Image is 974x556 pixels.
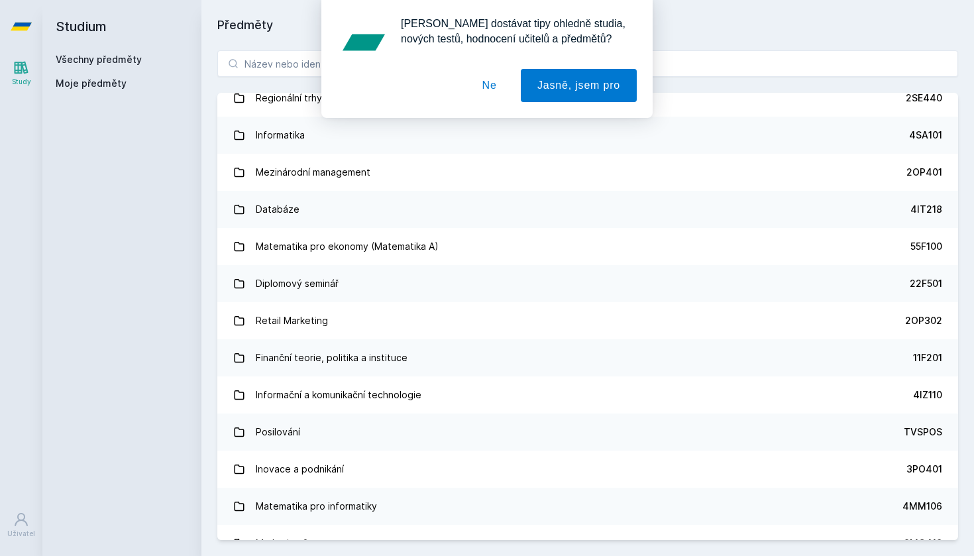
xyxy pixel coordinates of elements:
div: 22F501 [910,277,942,290]
a: Diplomový seminář 22F501 [217,265,958,302]
div: [PERSON_NAME] dostávat tipy ohledně studia, nových testů, hodnocení učitelů a předmětů? [390,16,637,46]
a: Retail Marketing 2OP302 [217,302,958,339]
a: Databáze 4IT218 [217,191,958,228]
a: Informatika 4SA101 [217,117,958,154]
div: 2OP401 [906,166,942,179]
div: 55F100 [910,240,942,253]
a: Matematika pro informatiky 4MM106 [217,488,958,525]
div: 4SA101 [909,129,942,142]
div: Inovace a podnikání [256,456,344,482]
div: Posilování [256,419,300,445]
a: Finanční teorie, politika a instituce 11F201 [217,339,958,376]
button: Ne [466,69,514,102]
div: 11F201 [913,351,942,364]
div: Matematika pro informatiky [256,493,377,520]
div: 4IT218 [910,203,942,216]
div: 3PO401 [906,463,942,476]
div: 4MM106 [902,500,942,513]
a: Mezinárodní management 2OP401 [217,154,958,191]
button: Jasně, jsem pro [521,69,637,102]
div: Diplomový seminář [256,270,339,297]
div: TVSPOS [904,425,942,439]
a: Inovace a podnikání 3PO401 [217,451,958,488]
a: Informační a komunikační technologie 4IZ110 [217,376,958,414]
div: Informatika [256,122,305,148]
div: Mezinárodní management [256,159,370,186]
div: Uživatel [7,529,35,539]
a: Matematika pro ekonomy (Matematika A) 55F100 [217,228,958,265]
div: Informační a komunikační technologie [256,382,421,408]
div: Retail Marketing [256,307,328,334]
div: 2OP302 [905,314,942,327]
div: Matematika pro ekonomy (Matematika A) [256,233,439,260]
div: Databáze [256,196,299,223]
div: 3MG413 [904,537,942,550]
div: 4IZ110 [913,388,942,402]
a: Posilování TVSPOS [217,414,958,451]
div: Finanční teorie, politika a instituce [256,345,407,371]
img: notification icon [337,16,390,69]
a: Uživatel [3,505,40,545]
